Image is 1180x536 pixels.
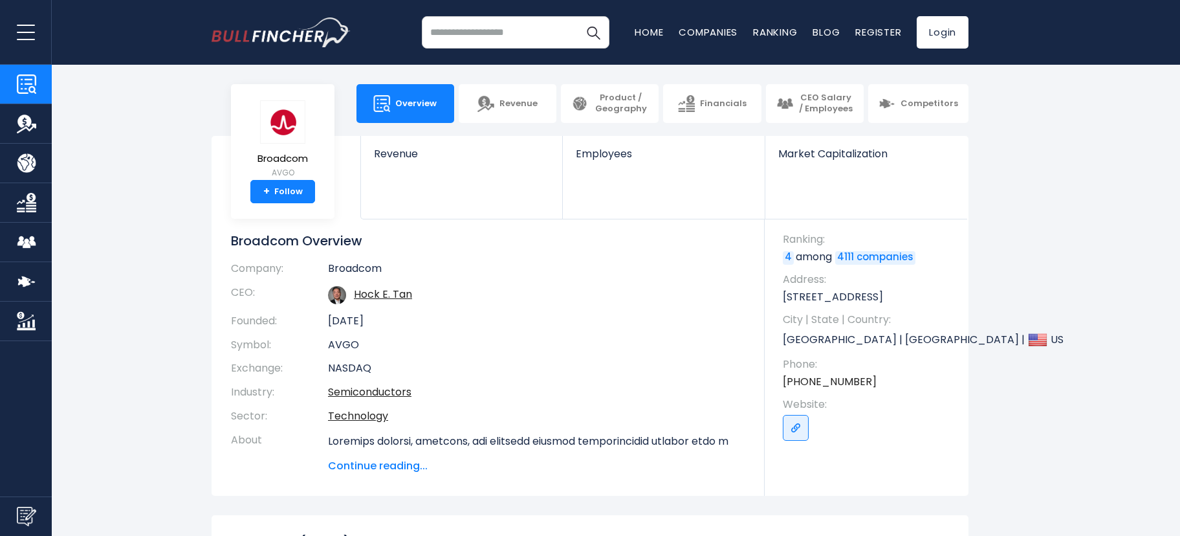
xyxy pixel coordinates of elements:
button: Search [577,16,609,49]
a: 4111 companies [835,251,915,264]
a: Product / Geography [561,84,659,123]
a: Financials [663,84,761,123]
span: Broadcom [257,153,308,164]
p: among [783,250,956,264]
span: Ranking: [783,232,956,247]
a: Market Capitalization [765,136,967,182]
a: Ranking [753,25,797,39]
a: Go to link [783,415,809,441]
span: Website: [783,397,956,412]
a: Overview [356,84,454,123]
img: bullfincher logo [212,17,351,47]
a: Broadcom AVGO [257,100,309,181]
td: [DATE] [328,309,745,333]
a: Employees [563,136,764,182]
a: Revenue [361,136,562,182]
a: Semiconductors [328,385,411,399]
th: Company: [231,262,328,281]
td: AVGO [328,333,745,357]
a: Home [635,25,663,39]
a: Technology [328,408,388,423]
span: Revenue [374,148,549,160]
p: [STREET_ADDRESS] [783,290,956,304]
td: NASDAQ [328,357,745,381]
span: Financials [700,98,747,109]
span: CEO Salary / Employees [798,93,853,115]
a: Go to homepage [212,17,351,47]
th: Symbol: [231,333,328,357]
img: hock-e-tan.jpg [328,286,346,304]
a: +Follow [250,180,315,203]
span: Overview [395,98,437,109]
span: Phone: [783,357,956,372]
small: AVGO [257,167,308,179]
a: 4 [783,251,794,264]
th: Industry: [231,381,328,405]
a: CEO Salary / Employees [766,84,864,123]
h1: Broadcom Overview [231,232,745,249]
a: [PHONE_NUMBER] [783,375,877,389]
a: Login [917,16,968,49]
th: Sector: [231,405,328,429]
span: Market Capitalization [778,148,954,160]
th: Founded: [231,309,328,333]
strong: + [263,186,270,197]
a: Register [855,25,901,39]
span: Competitors [901,98,958,109]
th: About [231,429,328,474]
a: Competitors [868,84,968,123]
a: ceo [354,287,412,302]
span: Product / Geography [593,93,648,115]
a: Blog [813,25,840,39]
a: Companies [679,25,737,39]
span: Employees [576,148,751,160]
span: Continue reading... [328,458,745,474]
td: Broadcom [328,262,745,281]
p: [GEOGRAPHIC_DATA] | [GEOGRAPHIC_DATA] | US [783,330,956,350]
span: Revenue [499,98,538,109]
a: Revenue [459,84,556,123]
span: Address: [783,273,956,287]
span: City | State | Country: [783,313,956,327]
th: CEO: [231,281,328,309]
th: Exchange: [231,357,328,381]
